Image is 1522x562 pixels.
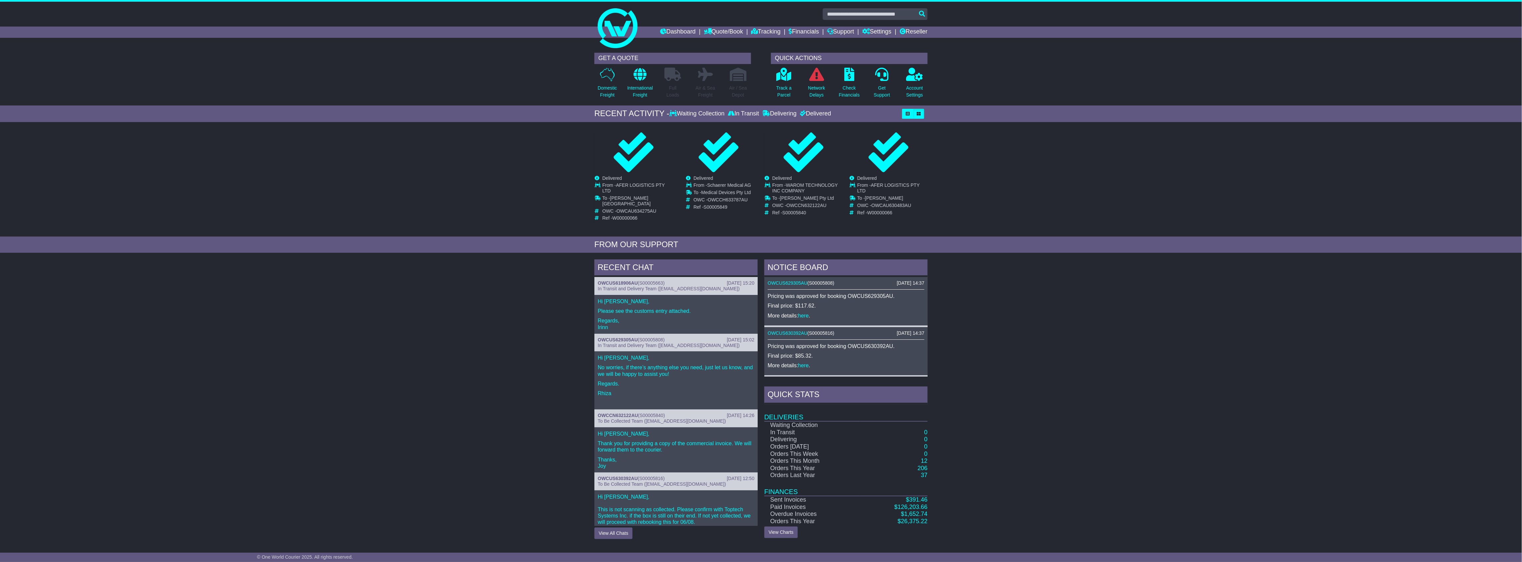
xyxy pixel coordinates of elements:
td: Delivering [764,436,860,443]
a: Reseller [900,27,928,38]
span: S00005840 [640,413,663,418]
span: Medical Devices Pty Ltd [701,190,751,195]
a: OWCUS630392AU [768,330,807,336]
a: OWCCN632122AU [598,413,638,418]
td: Orders This Year [764,518,860,525]
div: Delivered [798,110,831,117]
p: Hi [PERSON_NAME], [598,298,754,305]
p: Hi [PERSON_NAME], [598,355,754,361]
span: S00005816 [639,476,663,481]
p: Pricing was approved for booking OWCUS630392AU. [768,343,924,349]
div: [DATE] 14:26 [727,413,754,418]
td: OWC - [602,208,672,216]
td: Ref - [694,204,751,210]
div: In Transit [726,110,761,117]
div: [DATE] 14:37 [897,330,924,336]
span: OWCCH633787AU [708,197,748,202]
span: To Be Collected Team ([EMAIL_ADDRESS][DOMAIN_NAME]) [598,481,726,487]
td: To - [694,190,751,197]
div: NOTICE BOARD [764,259,928,277]
div: FROM OUR SUPPORT [594,240,928,249]
p: Regards, Irinn [598,317,754,330]
div: Waiting Collection [669,110,726,117]
span: OWCAU634275AU [617,208,656,214]
div: RECENT ACTIVITY - [594,109,669,118]
a: 37 [921,472,928,478]
div: Delivering [761,110,798,117]
p: Track a Parcel [776,85,792,99]
div: QUICK ACTIONS [771,53,928,64]
div: [DATE] 14:37 [897,280,924,286]
td: To - [602,195,672,208]
span: OWCAU630483AU [872,203,911,208]
p: Final price: $85.32. [768,353,924,359]
span: To Be Collected Team ([EMAIL_ADDRESS][DOMAIN_NAME]) [598,418,726,424]
span: S00005816 [809,330,833,336]
a: GetSupport [874,67,890,102]
p: Air / Sea Depot [729,85,747,99]
div: ( ) [768,330,924,336]
p: Thanks, Joy [598,457,754,469]
a: here [798,313,809,318]
p: Account Settings [906,85,923,99]
p: Pricing was approved for booking OWCUS629305AU. [768,293,924,299]
a: Support [827,27,854,38]
a: OWCUS630392AU [598,476,638,481]
td: Deliveries [764,404,928,421]
a: Financials [789,27,819,38]
span: Delivered [772,176,792,181]
td: In Transit [764,429,860,436]
td: From - [694,182,751,190]
span: OWCCN632122AU [787,203,827,208]
p: Rhiza [598,390,754,396]
a: CheckFinancials [839,67,860,102]
a: OWCUS629305AU [768,280,807,286]
span: AFER LOGISTICS PTY LTD [857,182,920,193]
td: Ref - [602,215,672,221]
p: International Freight [627,85,653,99]
a: AccountSettings [906,67,924,102]
div: ( ) [598,413,754,418]
span: Delivered [857,176,877,181]
a: Dashboard [660,27,696,38]
span: Delivered [694,176,713,181]
a: View Charts [764,527,798,538]
td: Orders This Week [764,451,860,458]
p: No worries, if there’s anything else you need, just let us know, and we will be happy to assist you! [598,364,754,377]
p: More details: . [768,313,924,319]
p: Full Loads [664,85,681,99]
td: OWC - [694,197,751,204]
a: 12 [921,457,928,464]
a: $391.46 [906,496,928,503]
a: 0 [924,451,928,457]
span: Delivered [602,176,622,181]
span: [PERSON_NAME] Pty Ltd [780,195,834,201]
td: Ref - [772,210,842,216]
p: Final price: $117.62. [768,303,924,309]
a: $26,375.22 [898,518,928,525]
div: [DATE] 15:20 [727,280,754,286]
a: Tracking [751,27,781,38]
p: Regards. [598,381,754,387]
span: In Transit and Delivery Team ([EMAIL_ADDRESS][DOMAIN_NAME]) [598,343,740,348]
span: W00000066 [867,210,892,215]
a: here [798,363,809,368]
td: Finances [764,479,928,496]
td: Orders This Year [764,465,860,472]
span: 1,652.74 [904,511,928,517]
td: To - [772,195,842,203]
div: ( ) [598,280,754,286]
td: OWC - [772,203,842,210]
p: Get Support [874,85,890,99]
div: ( ) [768,280,924,286]
a: $1,652.74 [901,511,928,517]
div: Quick Stats [764,386,928,404]
a: 0 [924,436,928,443]
a: OWCUS618906AU [598,280,638,286]
a: NetworkDelays [808,67,825,102]
a: DomesticFreight [597,67,617,102]
td: To - [857,195,927,203]
td: Overdue Invoices [764,511,860,518]
a: InternationalFreight [627,67,653,102]
a: OWCUS629305AU [598,337,638,342]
